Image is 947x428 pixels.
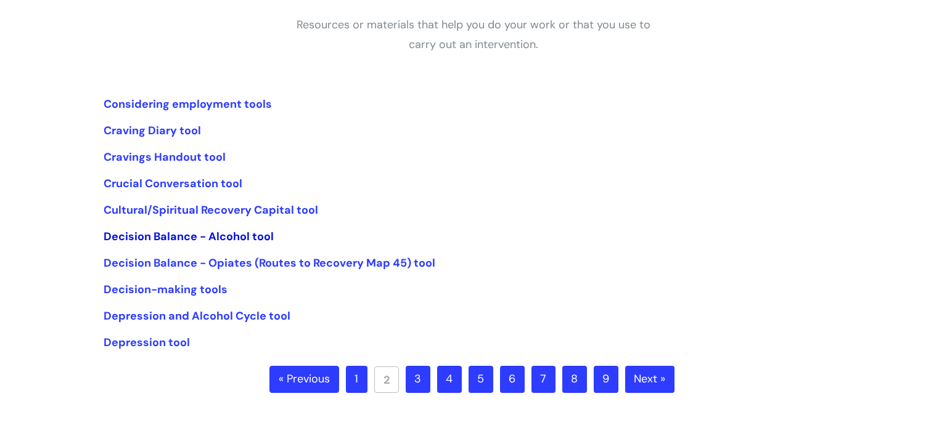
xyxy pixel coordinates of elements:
[469,366,493,393] a: 5
[269,366,339,393] a: « Previous
[104,309,290,323] a: Depression and Alcohol Cycle tool
[531,366,555,393] a: 7
[594,366,618,393] a: 9
[104,203,318,217] a: Cultural/Spiritual Recovery Capital tool
[104,282,228,297] a: Decision-making tools
[562,366,587,393] a: 8
[289,15,658,55] p: Resources or materials that help you do your work or that you use to carry out an intervention.
[104,97,272,111] a: Considering employment tools
[625,366,674,393] a: Next »
[104,335,190,350] a: Depression tool
[104,150,226,164] a: Cravings Handout tool
[104,123,201,138] a: Craving Diary tool
[104,256,435,270] a: Decision Balance - Opiates (Routes to Recovery Map 45) tool
[374,366,399,393] a: 2
[104,229,274,244] a: Decision Balance - Alcohol tool
[437,366,462,393] a: 4
[406,366,430,393] a: 3
[346,366,367,393] a: 1
[104,176,242,191] a: Crucial Conversation tool
[500,366,525,393] a: 6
